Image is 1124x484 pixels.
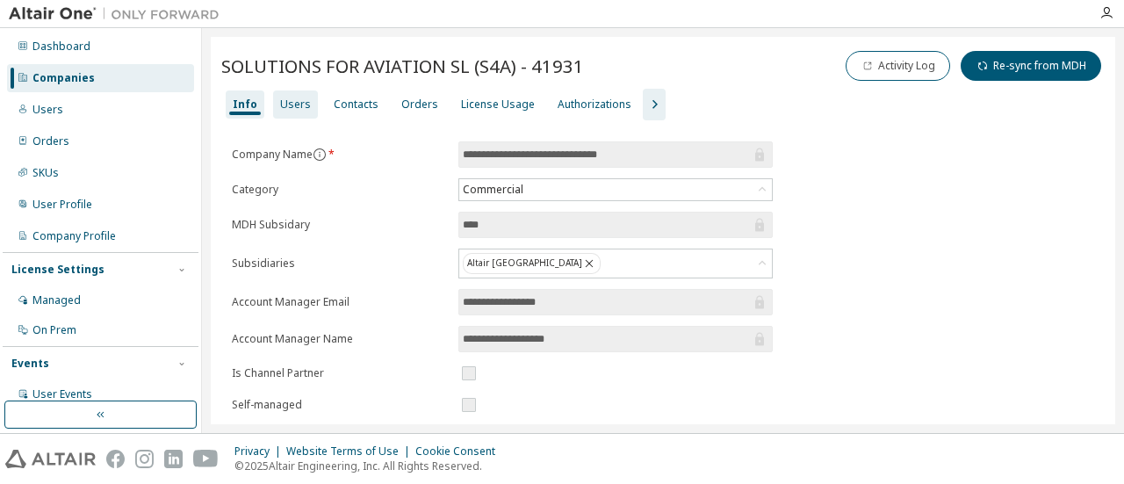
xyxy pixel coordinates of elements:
button: information [313,148,327,162]
img: linkedin.svg [164,450,183,468]
div: Website Terms of Use [286,444,415,459]
div: License Usage [461,98,535,112]
button: Re-sync from MDH [961,51,1101,81]
div: Dashboard [32,40,90,54]
label: MDH Subsidary [232,218,448,232]
div: Cookie Consent [415,444,506,459]
div: Contacts [334,98,378,112]
img: facebook.svg [106,450,125,468]
div: User Events [32,387,92,401]
div: Users [32,103,63,117]
div: Orders [401,98,438,112]
img: Altair One [9,5,228,23]
img: altair_logo.svg [5,450,96,468]
div: Company Profile [32,229,116,243]
div: Orders [32,134,69,148]
div: User Profile [32,198,92,212]
div: SKUs [32,166,59,180]
div: On Prem [32,323,76,337]
div: Altair [GEOGRAPHIC_DATA] [463,253,601,274]
label: Is Channel Partner [232,366,448,380]
button: Activity Log [846,51,950,81]
label: Subsidiaries [232,256,448,271]
label: Self-managed [232,398,448,412]
div: Companies [32,71,95,85]
div: Info [233,98,257,112]
label: Company Name [232,148,448,162]
label: Account Manager Email [232,295,448,309]
div: Altair [GEOGRAPHIC_DATA] [459,249,772,278]
div: Commercial [460,180,526,199]
div: Managed [32,293,81,307]
div: Authorizations [558,98,631,112]
div: Users [280,98,311,112]
img: youtube.svg [193,450,219,468]
label: Account Manager Name [232,332,448,346]
div: Events [11,357,49,371]
div: Privacy [234,444,286,459]
div: Commercial [459,179,772,200]
label: Category [232,183,448,197]
span: SOLUTIONS FOR AVIATION SL (S4A) - 41931 [221,54,584,78]
p: © 2025 Altair Engineering, Inc. All Rights Reserved. [234,459,506,473]
img: instagram.svg [135,450,154,468]
div: License Settings [11,263,104,277]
